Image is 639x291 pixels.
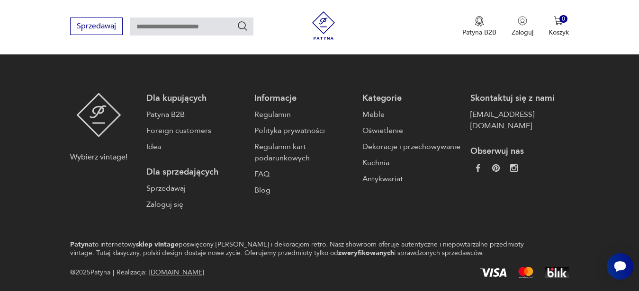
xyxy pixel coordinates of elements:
a: Foreign customers [146,125,245,136]
strong: zweryfikowanych [338,248,394,257]
p: Skontaktuj się z nami [470,93,569,104]
p: Koszyk [549,28,569,37]
img: c2fd9cf7f39615d9d6839a72ae8e59e5.webp [510,164,518,172]
a: Patyna B2B [146,109,245,120]
p: Zaloguj [512,28,533,37]
a: Ikona medaluPatyna B2B [462,16,496,37]
a: Meble [362,109,461,120]
button: Sprzedawaj [70,18,123,35]
p: Obserwuj nas [470,146,569,157]
a: Dekoracje i przechowywanie [362,141,461,152]
button: Patyna B2B [462,16,496,37]
img: da9060093f698e4c3cedc1453eec5031.webp [474,164,482,172]
img: Ikona medalu [475,16,484,26]
button: Zaloguj [512,16,533,37]
a: [DOMAIN_NAME] [149,268,204,277]
button: Szukaj [237,20,248,32]
a: Kuchnia [362,157,461,168]
button: 0Koszyk [549,16,569,37]
a: Regulamin [254,109,353,120]
a: Sprzedawaj [70,24,123,30]
p: Informacje [254,93,353,104]
img: Patyna - sklep z meblami i dekoracjami vintage [309,11,338,40]
a: Oświetlenie [362,125,461,136]
p: Patyna B2B [462,28,496,37]
img: BLIK [545,267,569,278]
a: Regulamin kart podarunkowych [254,141,353,164]
img: Ikona koszyka [554,16,563,26]
img: Patyna - sklep z meblami i dekoracjami vintage [76,93,121,137]
span: Realizacja: [117,267,204,278]
img: Mastercard [518,267,533,278]
p: Dla sprzedających [146,167,245,178]
p: Wybierz vintage! [70,151,127,163]
a: Sprzedawaj [146,183,245,194]
p: Kategorie [362,93,461,104]
span: @ 2025 Patyna [70,267,110,278]
a: Antykwariat [362,173,461,185]
div: | [113,267,114,278]
a: Zaloguj się [146,199,245,210]
a: FAQ [254,168,353,180]
p: Dla kupujących [146,93,245,104]
img: Visa [480,268,507,277]
img: 37d27d81a828e637adc9f9cb2e3d3a8a.webp [492,164,500,172]
div: 0 [559,15,567,23]
a: [EMAIL_ADDRESS][DOMAIN_NAME] [470,109,569,132]
strong: sklep vintage [136,240,179,249]
p: to internetowy poświęcony [PERSON_NAME] i dekoracjom retro. Nasz showroom oferuje autentyczne i n... [70,240,535,257]
iframe: Smartsupp widget button [607,253,633,280]
strong: Patyna [70,240,92,249]
a: Polityka prywatności [254,125,353,136]
img: Ikonka użytkownika [518,16,527,26]
a: Blog [254,185,353,196]
a: Idea [146,141,245,152]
